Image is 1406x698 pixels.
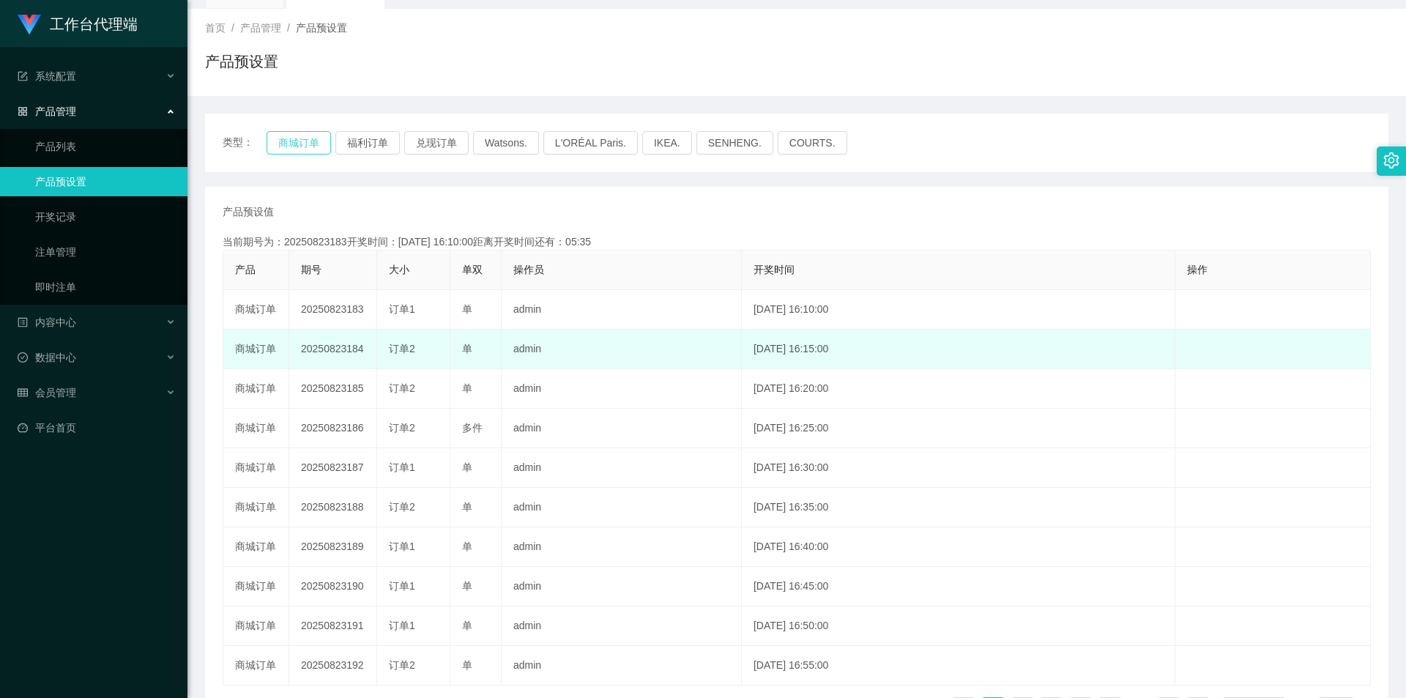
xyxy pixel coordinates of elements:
[35,202,176,231] a: 开奖记录
[289,567,377,606] td: 20250823190
[502,290,742,330] td: admin
[301,264,321,275] span: 期号
[462,422,483,434] span: 多件
[502,409,742,448] td: admin
[502,527,742,567] td: admin
[742,527,1175,567] td: [DATE] 16:40:00
[462,580,472,592] span: 单
[462,501,472,513] span: 单
[18,317,28,327] i: 图标: profile
[462,264,483,275] span: 单双
[296,22,347,34] span: 产品预设置
[223,488,289,527] td: 商城订单
[289,369,377,409] td: 20250823185
[742,369,1175,409] td: [DATE] 16:20:00
[223,131,267,155] span: 类型：
[462,541,472,552] span: 单
[289,448,377,488] td: 20250823187
[462,382,472,394] span: 单
[223,234,1371,250] div: 当前期号为：20250823183开奖时间：[DATE] 16:10:00距离开奖时间还有：05:35
[223,204,274,220] span: 产品预设值
[223,409,289,448] td: 商城订单
[289,527,377,567] td: 20250823189
[462,461,472,473] span: 单
[18,70,76,82] span: 系统配置
[223,448,289,488] td: 商城订单
[18,352,28,363] i: 图标: check-circle-o
[18,15,41,35] img: logo.9652507e.png
[389,501,415,513] span: 订单2
[462,659,472,671] span: 单
[502,606,742,646] td: admin
[389,461,415,473] span: 订单1
[502,448,742,488] td: admin
[18,105,76,117] span: 产品管理
[35,237,176,267] a: 注单管理
[696,131,773,155] button: SENHENG.
[389,343,415,354] span: 订单2
[223,369,289,409] td: 商城订单
[223,330,289,369] td: 商城订单
[289,488,377,527] td: 20250823188
[462,620,472,631] span: 单
[335,131,400,155] button: 福利订单
[389,382,415,394] span: 订单2
[642,131,692,155] button: IKEA.
[389,264,409,275] span: 大小
[267,131,331,155] button: 商城订单
[742,606,1175,646] td: [DATE] 16:50:00
[742,567,1175,606] td: [DATE] 16:45:00
[404,131,469,155] button: 兑现订单
[502,646,742,686] td: admin
[389,541,415,552] span: 订单1
[50,1,138,48] h1: 工作台代理端
[543,131,638,155] button: L'ORÉAL Paris.
[502,330,742,369] td: admin
[223,606,289,646] td: 商城订单
[235,264,256,275] span: 产品
[223,646,289,686] td: 商城订单
[18,387,76,398] span: 会员管理
[462,303,472,315] span: 单
[462,343,472,354] span: 单
[18,387,28,398] i: 图标: table
[205,51,278,73] h1: 产品预设置
[35,132,176,161] a: 产品列表
[742,409,1175,448] td: [DATE] 16:25:00
[289,290,377,330] td: 20250823183
[205,22,226,34] span: 首页
[754,264,795,275] span: 开奖时间
[389,580,415,592] span: 订单1
[742,488,1175,527] td: [DATE] 16:35:00
[778,131,847,155] button: COURTS.
[231,22,234,34] span: /
[742,290,1175,330] td: [DATE] 16:10:00
[35,272,176,302] a: 即时注单
[18,316,76,328] span: 内容中心
[473,131,539,155] button: Watsons.
[18,18,138,29] a: 工作台代理端
[742,448,1175,488] td: [DATE] 16:30:00
[513,264,544,275] span: 操作员
[389,303,415,315] span: 订单1
[389,422,415,434] span: 订单2
[18,106,28,116] i: 图标: appstore-o
[289,330,377,369] td: 20250823184
[502,369,742,409] td: admin
[35,167,176,196] a: 产品预设置
[1187,264,1208,275] span: 操作
[289,409,377,448] td: 20250823186
[18,352,76,363] span: 数据中心
[742,330,1175,369] td: [DATE] 16:15:00
[223,290,289,330] td: 商城订单
[287,22,290,34] span: /
[742,646,1175,686] td: [DATE] 16:55:00
[18,71,28,81] i: 图标: form
[240,22,281,34] span: 产品管理
[223,527,289,567] td: 商城订单
[18,413,176,442] a: 图标: dashboard平台首页
[389,659,415,671] span: 订单2
[1383,152,1399,168] i: 图标: setting
[389,620,415,631] span: 订单1
[502,488,742,527] td: admin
